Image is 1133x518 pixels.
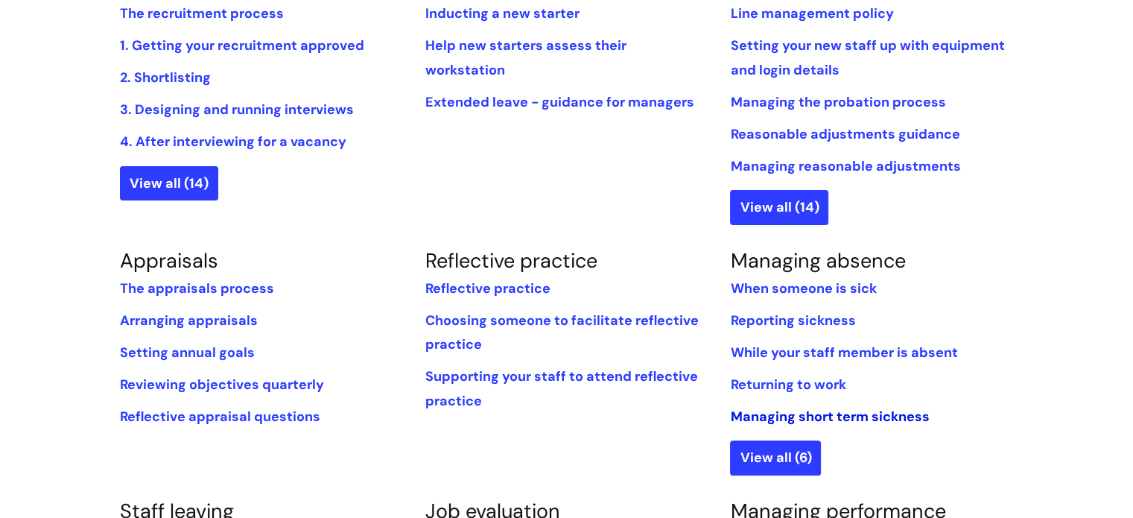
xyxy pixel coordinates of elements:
a: Managing reasonable adjustments [730,157,960,175]
a: Reasonable adjustments guidance [730,125,959,143]
a: View all (14) [120,166,218,200]
a: Choosing someone to facilitate reflective practice [425,312,698,353]
a: Reflective practice [425,279,550,297]
a: Arranging appraisals [120,312,258,329]
a: The recruitment process [120,4,284,22]
a: View all (6) [730,440,821,475]
a: Reporting sickness [730,312,855,329]
a: Extended leave - guidance for managers [425,93,694,111]
a: 3. Designing and running interviews [120,101,354,119]
a: Managing absence [730,247,905,274]
a: Appraisals [120,247,218,274]
a: Help new starters assess their workstation [425,37,626,78]
a: Setting your new staff up with equipment and login details [730,37,1004,78]
a: The appraisals process [120,279,274,297]
a: While‌ ‌your‌ ‌staff‌ ‌member‌ ‌is‌ ‌absent‌ [730,344,957,361]
a: Line management policy [730,4,893,22]
a: 2. Shortlisting [120,69,211,86]
a: When someone is sick [730,279,876,297]
a: Managing short term sickness [730,408,929,426]
a: 1. Getting your recruitment approved [120,37,364,54]
a: View all (14) [730,190,828,224]
a: Returning to work [730,376,845,394]
a: Inducting a new starter [425,4,579,22]
a: Supporting your staff to attend reflective practice [425,367,697,409]
a: 4. After interviewing for a vacancy [120,133,346,151]
a: Reflective practice [425,247,597,274]
a: Managing the probation process [730,93,945,111]
a: Reviewing objectives quarterly [120,376,324,394]
a: Reflective appraisal questions [120,408,320,426]
a: Setting annual goals [120,344,255,361]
